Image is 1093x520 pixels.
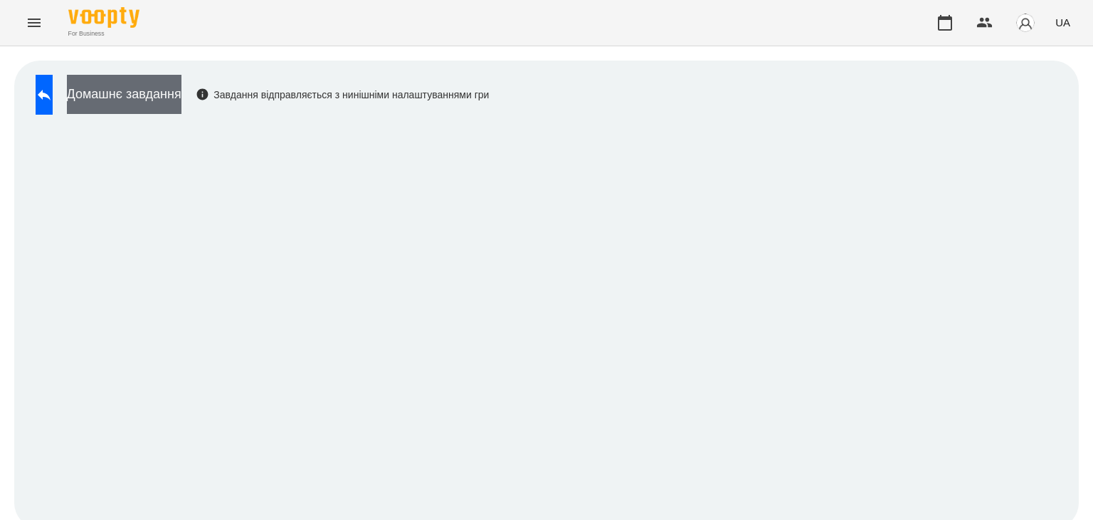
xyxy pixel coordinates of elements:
span: UA [1055,15,1070,30]
button: UA [1050,9,1076,36]
span: For Business [68,29,139,38]
img: Voopty Logo [68,7,139,28]
button: Домашнє завдання [67,75,181,114]
img: avatar_s.png [1015,13,1035,33]
button: Menu [17,6,51,40]
div: Завдання відправляється з нинішніми налаштуваннями гри [196,88,490,102]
